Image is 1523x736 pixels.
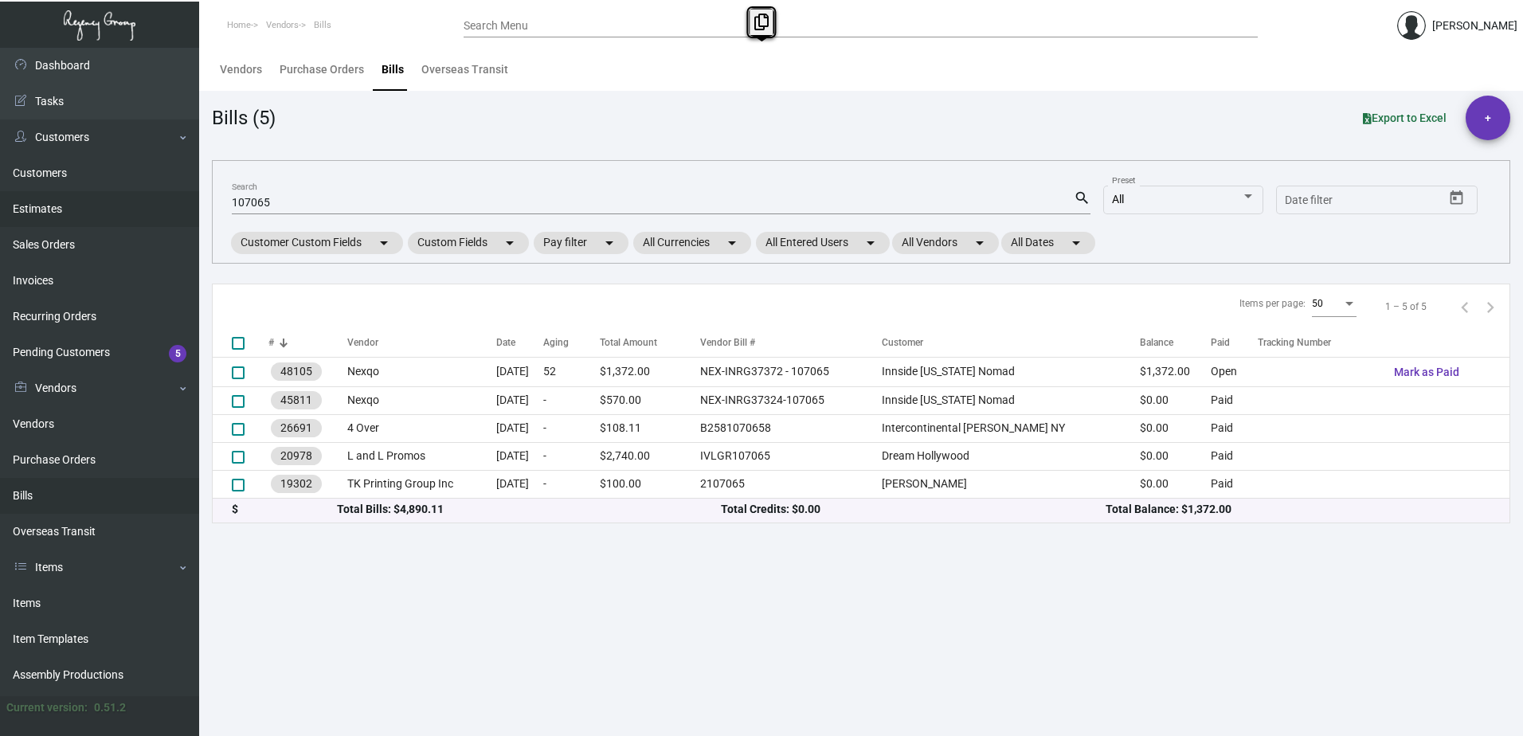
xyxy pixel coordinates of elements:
[382,61,404,78] div: Bills
[1285,194,1334,207] input: Start date
[721,501,1106,518] div: Total Credits: $0.00
[347,470,496,498] td: TK Printing Group Inc
[268,335,347,350] div: #
[1001,232,1095,254] mat-chip: All Dates
[700,470,882,498] td: 2107065
[271,362,322,381] mat-chip: 48105
[1348,194,1424,207] input: End date
[543,357,599,386] td: 52
[1211,357,1258,386] td: Open
[268,335,274,350] div: #
[1478,294,1503,319] button: Next page
[212,104,276,132] div: Bills (5)
[1258,335,1381,350] div: Tracking Number
[1211,470,1258,498] td: Paid
[1074,189,1090,208] mat-icon: search
[600,233,619,253] mat-icon: arrow_drop_down
[408,232,529,254] mat-chip: Custom Fields
[1211,335,1230,350] div: Paid
[1466,96,1510,140] button: +
[496,386,543,414] td: [DATE]
[543,442,599,470] td: -
[722,233,742,253] mat-icon: arrow_drop_down
[600,442,701,470] td: $2,740.00
[347,442,496,470] td: L and L Promos
[600,414,701,442] td: $108.11
[1211,414,1258,442] td: Paid
[543,386,599,414] td: -
[280,61,364,78] div: Purchase Orders
[1140,414,1211,442] td: $0.00
[1485,96,1491,140] span: +
[1211,442,1258,470] td: Paid
[1350,104,1459,132] button: Export to Excel
[496,414,543,442] td: [DATE]
[970,233,989,253] mat-icon: arrow_drop_down
[600,335,701,350] div: Total Amount
[496,357,543,386] td: [DATE]
[882,357,1140,386] td: Innside [US_STATE] Nomad
[882,470,1140,498] td: [PERSON_NAME]
[1140,442,1211,470] td: $0.00
[543,335,569,350] div: Aging
[1067,233,1086,253] mat-icon: arrow_drop_down
[1312,298,1323,309] span: 50
[347,414,496,442] td: 4 Over
[600,386,701,414] td: $570.00
[314,20,331,30] span: Bills
[1397,11,1426,40] img: admin@bootstrapmaster.com
[543,335,599,350] div: Aging
[700,335,755,350] div: Vendor Bill #
[1239,296,1306,311] div: Items per page:
[1444,186,1470,211] button: Open calendar
[1312,299,1357,310] mat-select: Items per page:
[1394,366,1459,378] span: Mark as Paid
[882,414,1140,442] td: Intercontinental [PERSON_NAME] NY
[6,699,88,716] div: Current version:
[534,232,628,254] mat-chip: Pay filter
[633,232,751,254] mat-chip: All Currencies
[1381,358,1472,386] button: Mark as Paid
[421,61,508,78] div: Overseas Transit
[227,20,251,30] span: Home
[500,233,519,253] mat-icon: arrow_drop_down
[496,335,515,350] div: Date
[271,447,322,465] mat-chip: 20978
[232,501,337,518] div: $
[600,335,657,350] div: Total Amount
[1112,193,1124,206] span: All
[754,14,769,30] i: Copy
[600,357,701,386] td: $1,372.00
[374,233,393,253] mat-icon: arrow_drop_down
[271,391,322,409] mat-chip: 45811
[1140,335,1211,350] div: Balance
[1106,501,1490,518] div: Total Balance: $1,372.00
[220,61,262,78] div: Vendors
[347,335,378,350] div: Vendor
[756,232,890,254] mat-chip: All Entered Users
[1432,18,1517,34] div: [PERSON_NAME]
[892,232,999,254] mat-chip: All Vendors
[1211,386,1258,414] td: Paid
[1258,335,1331,350] div: Tracking Number
[1363,112,1447,124] span: Export to Excel
[543,414,599,442] td: -
[600,470,701,498] td: $100.00
[266,20,299,30] span: Vendors
[882,335,923,350] div: Customer
[271,475,322,493] mat-chip: 19302
[347,335,496,350] div: Vendor
[1385,299,1427,314] div: 1 – 5 of 5
[543,470,599,498] td: -
[1140,335,1173,350] div: Balance
[700,386,882,414] td: NEX-INRG37324-107065
[700,357,882,386] td: NEX-INRG37372 - 107065
[94,699,126,716] div: 0.51.2
[882,335,1140,350] div: Customer
[700,335,882,350] div: Vendor Bill #
[1140,357,1211,386] td: $1,372.00
[1452,294,1478,319] button: Previous page
[700,414,882,442] td: B2581070658
[347,386,496,414] td: Nexqo
[700,442,882,470] td: IVLGR107065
